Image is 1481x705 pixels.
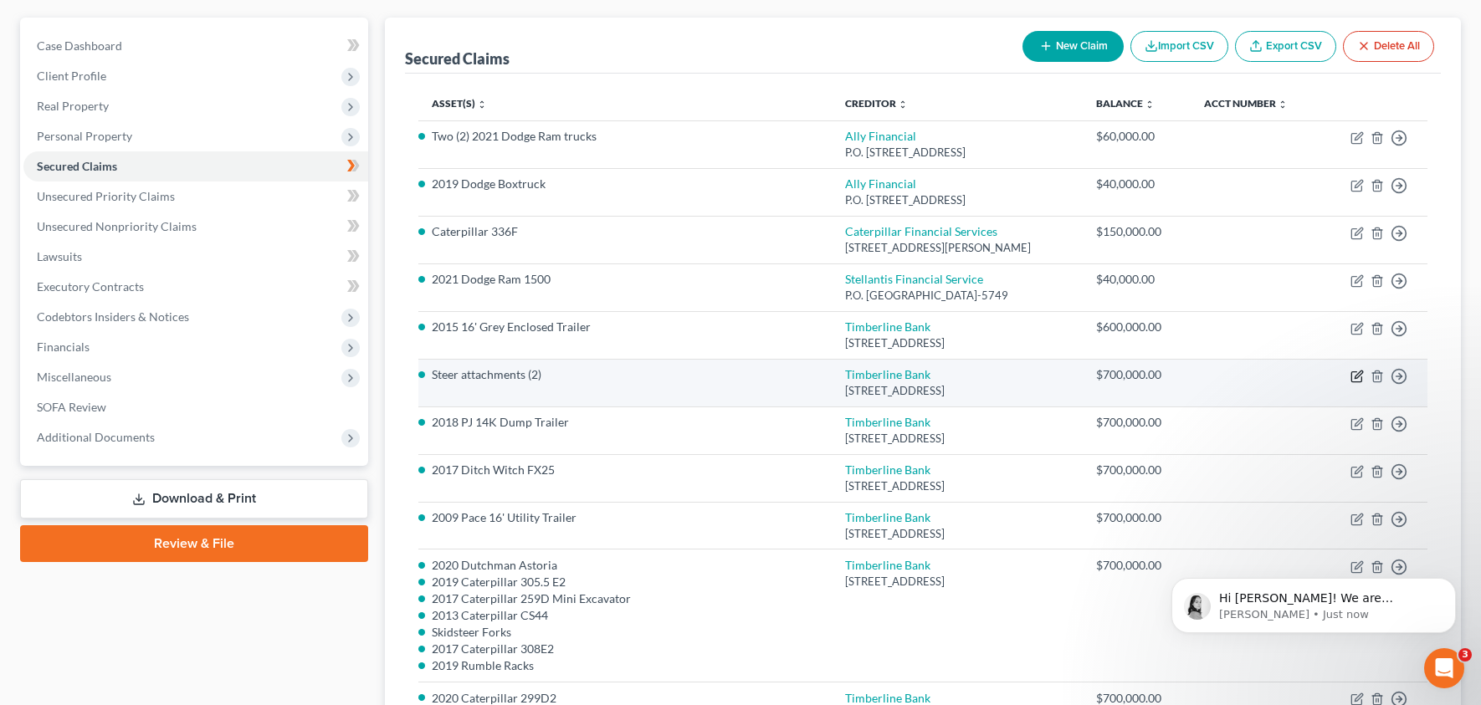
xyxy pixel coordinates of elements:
[432,271,819,288] li: 2021 Dodge Ram 1500
[432,641,819,657] li: 2017 Caterpillar 308E2
[845,192,1068,208] div: P.O. [STREET_ADDRESS]
[432,128,819,145] li: Two (2) 2021 Dodge Ram trucks
[37,430,155,444] span: Additional Documents
[1278,100,1288,110] i: unfold_more
[477,100,487,110] i: unfold_more
[432,462,819,478] li: 2017 Ditch Witch FX25
[845,367,930,381] a: Timberline Bank
[845,558,930,572] a: Timberline Bank
[1022,31,1124,62] button: New Claim
[37,69,106,83] span: Client Profile
[23,272,368,302] a: Executory Contracts
[37,159,117,173] span: Secured Claims
[845,462,930,477] a: Timberline Bank
[1343,31,1434,62] button: Delete All
[37,279,144,294] span: Executory Contracts
[23,181,368,212] a: Unsecured Priority Claims
[845,224,997,238] a: Caterpillar Financial Services
[432,574,819,590] li: 2019 Caterpillar 305.5 E2
[1145,100,1155,110] i: unfold_more
[845,383,1068,399] div: [STREET_ADDRESS]
[37,249,82,263] span: Lawsuits
[845,510,930,524] a: Timberline Bank
[845,478,1068,494] div: [STREET_ADDRESS]
[432,657,819,674] li: 2019 Rumble Racks
[1235,31,1336,62] a: Export CSV
[845,415,930,429] a: Timberline Bank
[1096,462,1178,478] div: $700,000.00
[898,100,908,110] i: unfold_more
[23,392,368,422] a: SOFA Review
[1096,414,1178,431] div: $700,000.00
[432,624,819,641] li: Skidsteer Forks
[37,99,109,113] span: Real Property
[432,97,487,110] a: Asset(s) unfold_more
[37,219,197,233] span: Unsecured Nonpriority Claims
[432,176,819,192] li: 2019 Dodge Boxtruck
[845,240,1068,256] div: [STREET_ADDRESS][PERSON_NAME]
[37,189,175,203] span: Unsecured Priority Claims
[432,319,819,335] li: 2015 16' Grey Enclosed Trailer
[845,691,930,705] a: Timberline Bank
[432,509,819,526] li: 2009 Pace 16' Utility Trailer
[37,38,122,53] span: Case Dashboard
[432,223,819,240] li: Caterpillar 336F
[23,212,368,242] a: Unsecured Nonpriority Claims
[1204,97,1288,110] a: Acct Number unfold_more
[1096,509,1178,526] div: $700,000.00
[845,176,916,191] a: Ally Financial
[845,335,1068,351] div: [STREET_ADDRESS]
[432,557,819,574] li: 2020 Dutchman Astoria
[405,49,510,69] div: Secured Claims
[1096,128,1178,145] div: $60,000.00
[845,526,1068,542] div: [STREET_ADDRESS]
[845,145,1068,161] div: P.O. [STREET_ADDRESS]
[20,479,368,519] a: Download & Print
[1130,31,1228,62] button: Import CSV
[1096,271,1178,288] div: $40,000.00
[23,31,368,61] a: Case Dashboard
[1096,97,1155,110] a: Balance unfold_more
[432,607,819,624] li: 2013 Caterpillar CS44
[1096,366,1178,383] div: $700,000.00
[845,129,916,143] a: Ally Financial
[37,129,132,143] span: Personal Property
[23,151,368,181] a: Secured Claims
[845,272,983,286] a: Stellantis Financial Service
[1096,223,1178,240] div: $150,000.00
[37,400,106,414] span: SOFA Review
[1424,648,1464,688] iframe: Intercom live chat
[845,431,1068,447] div: [STREET_ADDRESS]
[432,366,819,383] li: Steer attachments (2)
[37,309,189,324] span: Codebtors Insiders & Notices
[845,574,1068,590] div: [STREET_ADDRESS]
[432,414,819,431] li: 2018 PJ 14K Dump Trailer
[37,340,90,354] span: Financials
[1146,543,1481,660] iframe: Intercom notifications message
[23,242,368,272] a: Lawsuits
[845,288,1068,304] div: P.O. [GEOGRAPHIC_DATA]-5749
[845,319,930,334] a: Timberline Bank
[1096,319,1178,335] div: $600,000.00
[845,97,908,110] a: Creditor unfold_more
[37,370,111,384] span: Miscellaneous
[432,590,819,607] li: 2017 Caterpillar 259D Mini Excavator
[1096,176,1178,192] div: $40,000.00
[1096,557,1178,574] div: $700,000.00
[1458,648,1472,662] span: 3
[20,525,368,562] a: Review & File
